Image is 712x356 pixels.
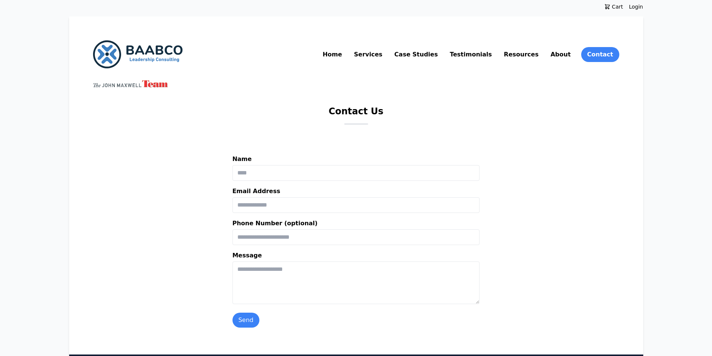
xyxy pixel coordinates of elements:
a: Contact [581,47,619,62]
a: Case Studies [393,49,439,61]
label: Email Address [232,187,480,197]
label: Phone Number (optional) [232,219,480,229]
a: Resources [502,49,540,61]
a: Services [352,49,384,61]
a: About [549,49,572,61]
a: Login [629,3,643,10]
img: John Maxwell [93,80,168,87]
a: Cart [598,3,629,10]
a: Testimonials [448,49,493,61]
span: Cart [610,3,623,10]
button: Send [232,313,259,328]
label: Message [232,251,480,261]
a: Home [321,49,343,61]
img: BAABCO Consulting Services [93,40,183,68]
h1: Contact Us [329,105,383,123]
label: Name [232,155,480,165]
